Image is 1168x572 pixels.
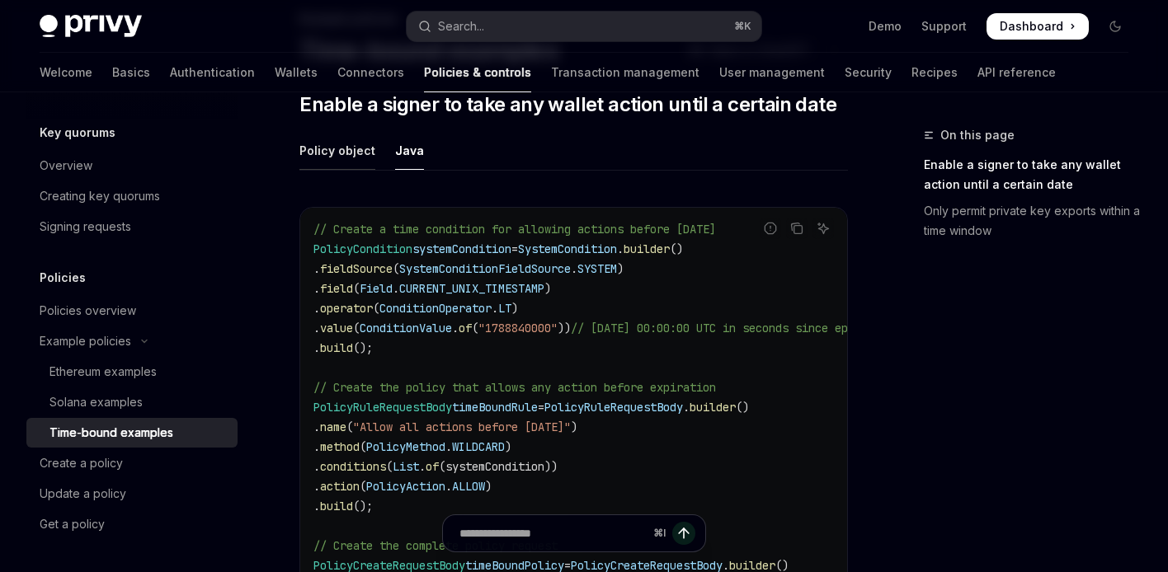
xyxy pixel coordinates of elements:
[313,380,716,395] span: // Create the policy that allows any action before expiration
[366,439,445,454] span: PolicyMethod
[485,479,492,494] span: )
[313,281,320,296] span: .
[320,261,393,276] span: fieldSource
[379,301,492,316] span: ConditionOperator
[786,218,808,239] button: Copy the contents from the code block
[313,439,320,454] span: .
[452,321,459,335] span: .
[313,261,320,276] span: .
[452,439,505,454] span: WILDCARD
[26,326,238,356] button: Toggle Example policies section
[313,321,320,335] span: .
[407,12,761,41] button: Open search
[299,131,375,170] div: Policy object
[320,301,373,316] span: operator
[393,261,399,276] span: (
[40,514,105,534] div: Get a policy
[40,217,131,237] div: Signing requests
[26,357,238,387] a: Ethereum examples
[26,296,238,326] a: Policies overview
[690,400,736,415] span: builder
[445,439,452,454] span: .
[40,331,131,351] div: Example policies
[505,439,511,454] span: )
[313,241,412,256] span: PolicyCondition
[40,15,142,38] img: dark logo
[26,181,238,211] a: Creating key quorums
[571,261,577,276] span: .
[320,340,353,355] span: build
[921,18,967,35] a: Support
[320,321,353,335] span: value
[313,222,716,237] span: // Create a time condition for allowing actions before [DATE]
[40,53,92,92] a: Welcome
[1102,13,1128,40] button: Toggle dark mode
[26,418,238,448] a: Time-bound examples
[472,321,478,335] span: (
[977,53,1056,92] a: API reference
[26,509,238,539] a: Get a policy
[320,479,360,494] span: action
[26,387,238,417] a: Solana examples
[670,241,683,256] span: ()
[518,241,617,256] span: SystemCondition
[360,439,366,454] span: (
[313,459,320,474] span: .
[577,261,617,276] span: SYSTEM
[571,321,868,335] span: // [DATE] 00:00:00 UTC in seconds since epoch
[683,400,690,415] span: .
[459,321,472,335] span: of
[452,400,538,415] span: timeBoundRule
[617,241,624,256] span: .
[313,400,452,415] span: PolicyRuleRequestBody
[313,340,320,355] span: .
[424,53,531,92] a: Policies & controls
[26,212,238,241] a: Signing requests
[672,522,695,545] button: Send message
[373,301,379,316] span: (
[313,499,320,513] span: .
[459,515,647,551] input: Ask a question...
[736,400,749,415] span: ()
[353,420,571,434] span: "Allow all actions before [DATE]"
[617,261,624,276] span: )
[544,281,551,296] span: )
[551,53,699,92] a: Transaction management
[26,151,238,181] a: Overview
[924,152,1142,198] a: Enable a signer to take any wallet action until a certain date
[452,479,485,494] span: ALLOW
[439,459,558,474] span: (systemCondition))
[40,453,123,473] div: Create a policy
[544,400,683,415] span: PolicyRuleRequestBody
[26,448,238,478] a: Create a policy
[353,499,373,513] span: ();
[393,281,399,296] span: .
[393,459,419,474] span: List
[419,459,426,474] span: .
[399,261,571,276] span: SystemConditionFieldSource
[399,281,544,296] span: CURRENT_UNIX_TIMESTAMP
[538,400,544,415] span: =
[299,91,836,118] span: Enable a signer to take any wallet action until a certain date
[511,301,518,316] span: )
[313,420,320,434] span: .
[911,53,958,92] a: Recipes
[845,53,892,92] a: Security
[360,321,452,335] span: ConditionValue
[511,241,518,256] span: =
[320,499,353,513] span: build
[40,186,160,206] div: Creating key quorums
[40,268,86,288] h5: Policies
[386,459,393,474] span: (
[412,241,511,256] span: systemCondition
[337,53,404,92] a: Connectors
[734,20,751,33] span: ⌘ K
[170,53,255,92] a: Authentication
[492,301,498,316] span: .
[760,218,781,239] button: Report incorrect code
[320,459,386,474] span: conditions
[558,321,571,335] span: ))
[438,16,484,36] div: Search...
[112,53,150,92] a: Basics
[320,281,353,296] span: field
